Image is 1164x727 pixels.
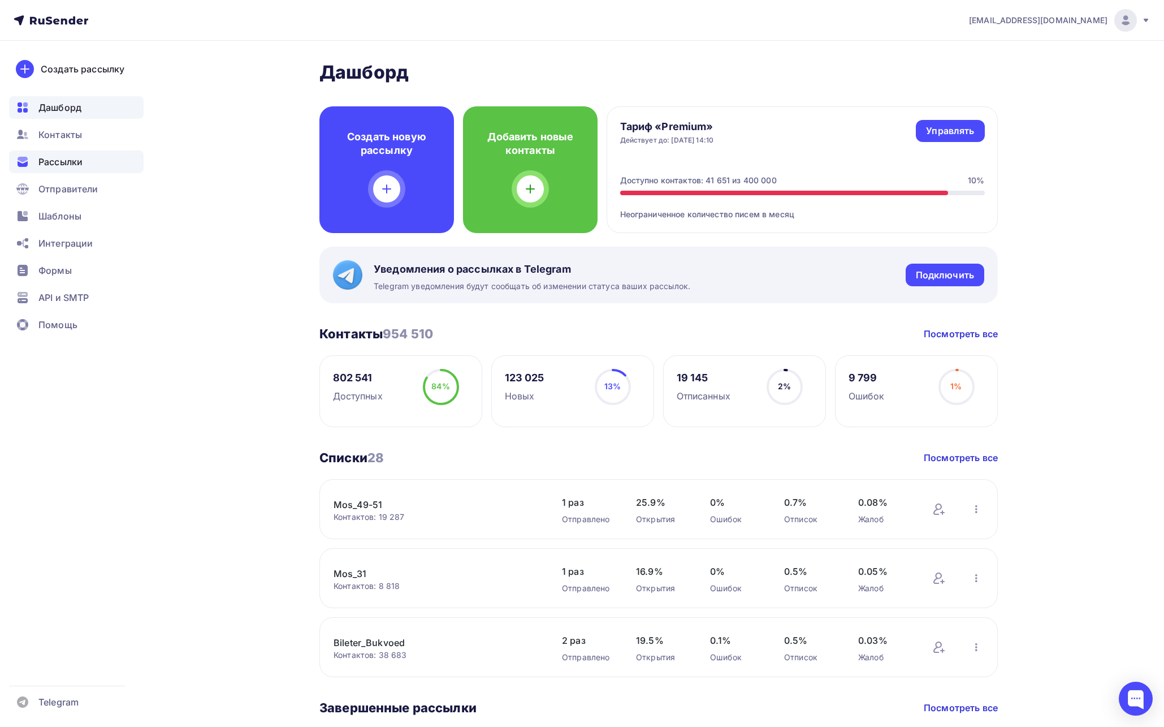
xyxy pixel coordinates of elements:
span: Контакты [38,128,82,141]
div: 123 025 [505,371,544,385]
span: Уведомления о рассылках в Telegram [374,263,690,276]
span: Telegram уведомления будут сообщать об изменении статуса ваших рассылок. [374,281,690,292]
span: 954 510 [383,326,433,341]
a: Mos_31 [334,567,526,580]
div: Действует до: [DATE] 14:10 [620,136,714,145]
h2: Дашборд [319,61,998,84]
div: Отправлено [562,583,613,594]
span: 0.5% [784,634,836,647]
span: 0.5% [784,565,836,578]
a: Посмотреть все [924,451,998,464]
h4: Тариф «Premium» [620,120,714,134]
a: Шаблоны [9,205,144,227]
h4: Создать новую рассылку [337,130,436,157]
span: Отправители [38,182,98,196]
div: Открытия [636,583,687,594]
h3: Завершенные рассылки [319,700,477,716]
div: Отправлено [562,652,613,663]
div: Отписок [784,583,836,594]
h4: Добавить новые контакты [481,130,579,157]
a: Посмотреть все [924,327,998,341]
span: 0.03% [858,634,910,647]
span: Telegram [38,695,79,709]
h3: Списки [319,450,384,466]
div: 9 799 [849,371,885,385]
div: 19 145 [677,371,730,385]
span: Интеграции [38,236,93,250]
div: Ошибок [849,389,885,403]
a: Посмотреть все [924,701,998,715]
span: 28 [367,450,384,465]
span: 1 раз [562,565,613,578]
a: Контакты [9,123,144,146]
a: Bileter_Bukvoed [334,636,526,649]
div: 10% [968,175,984,186]
div: Открытия [636,514,687,525]
span: 2% [778,381,791,391]
span: 0.08% [858,496,910,509]
span: Формы [38,264,72,277]
span: API и SMTP [38,291,89,304]
span: Шаблоны [38,209,81,223]
a: Дашборд [9,96,144,119]
span: Рассылки [38,155,83,169]
div: Ошибок [710,583,761,594]
a: Mos_49-51 [334,498,526,511]
span: 0.1% [710,634,761,647]
span: Помощь [38,318,77,332]
span: 0% [710,496,761,509]
div: Отписанных [677,389,730,403]
span: 13% [604,381,621,391]
div: Доступно контактов: 41 651 из 400 000 [620,175,777,186]
span: Дашборд [38,101,81,114]
div: Контактов: 8 818 [334,580,539,592]
div: Создать рассылку [41,62,124,76]
span: 1 раз [562,496,613,509]
div: Контактов: 19 287 [334,511,539,523]
div: Подключить [916,269,974,282]
span: 0% [710,565,761,578]
div: Жалоб [858,652,910,663]
span: 25.9% [636,496,687,509]
span: 2 раз [562,634,613,647]
div: Ошибок [710,652,761,663]
div: Отправлено [562,514,613,525]
span: 84% [431,381,449,391]
span: 1% [950,381,962,391]
h3: Контакты [319,326,433,342]
div: Управлять [926,124,974,137]
span: 19.5% [636,634,687,647]
a: [EMAIL_ADDRESS][DOMAIN_NAME] [969,9,1150,32]
div: Отписок [784,514,836,525]
div: 802 541 [333,371,383,385]
div: Открытия [636,652,687,663]
div: Отписок [784,652,836,663]
div: Неограниченное количество писем в месяц [620,195,985,220]
span: [EMAIL_ADDRESS][DOMAIN_NAME] [969,15,1107,26]
div: Доступных [333,389,383,403]
div: Жалоб [858,514,910,525]
div: Контактов: 38 683 [334,649,539,661]
a: Формы [9,259,144,282]
a: Рассылки [9,150,144,173]
a: Отправители [9,178,144,200]
div: Новых [505,389,544,403]
div: Ошибок [710,514,761,525]
span: 16.9% [636,565,687,578]
div: Жалоб [858,583,910,594]
span: 0.7% [784,496,836,509]
span: 0.05% [858,565,910,578]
